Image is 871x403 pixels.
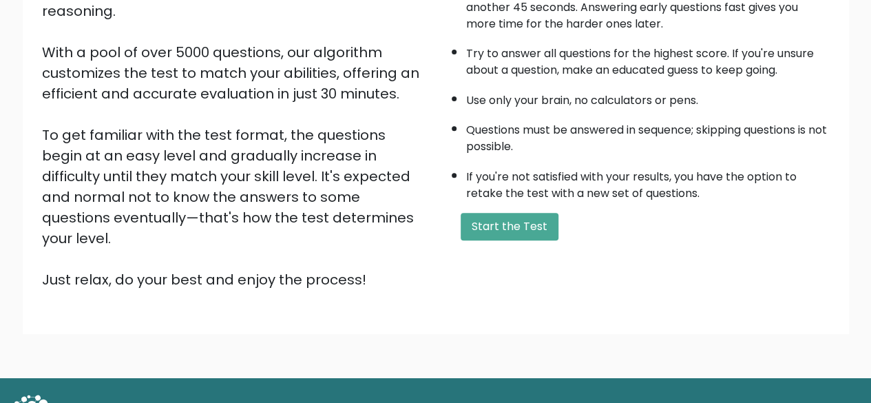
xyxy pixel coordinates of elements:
[466,115,830,155] li: Questions must be answered in sequence; skipping questions is not possible.
[466,162,830,202] li: If you're not satisfied with your results, you have the option to retake the test with a new set ...
[466,85,830,109] li: Use only your brain, no calculators or pens.
[461,213,558,240] button: Start the Test
[466,39,830,79] li: Try to answer all questions for the highest score. If you're unsure about a question, make an edu...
